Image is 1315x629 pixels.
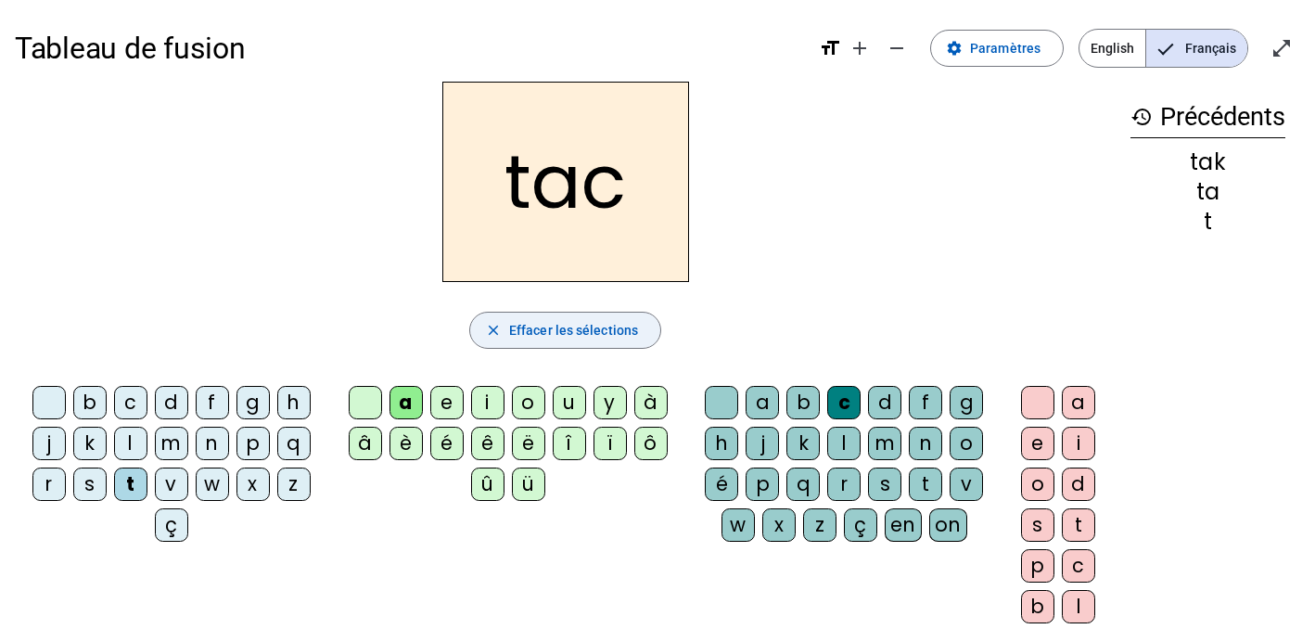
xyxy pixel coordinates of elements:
div: t [114,468,147,501]
div: h [277,386,311,419]
div: t [1062,508,1095,542]
div: ta [1130,181,1285,203]
div: j [32,427,66,460]
div: s [73,468,107,501]
mat-icon: close [485,322,502,339]
span: Paramètres [970,37,1041,59]
mat-button-toggle-group: Language selection [1079,29,1248,68]
div: x [236,468,270,501]
div: d [155,386,188,419]
div: s [868,468,901,501]
div: é [430,427,464,460]
div: z [277,468,311,501]
div: c [827,386,861,419]
div: k [786,427,820,460]
div: ë [512,427,545,460]
div: l [114,427,147,460]
div: û [471,468,504,501]
div: d [1062,468,1095,501]
div: on [929,508,967,542]
div: m [868,427,901,460]
div: o [1021,468,1054,501]
button: Effacer les sélections [469,312,661,349]
div: q [277,427,311,460]
div: ï [594,427,627,460]
div: o [512,386,545,419]
div: é [705,468,738,501]
mat-icon: remove [886,37,908,59]
button: Augmenter la taille de la police [841,30,878,67]
div: à [634,386,668,419]
div: c [1062,549,1095,583]
div: n [196,427,229,460]
div: b [786,386,820,419]
div: r [32,468,66,501]
div: d [868,386,901,419]
div: y [594,386,627,419]
button: Paramètres [930,30,1064,67]
div: ç [844,508,877,542]
div: b [1021,590,1054,623]
mat-icon: open_in_full [1270,37,1293,59]
div: e [430,386,464,419]
div: v [950,468,983,501]
div: l [827,427,861,460]
button: Entrer en plein écran [1263,30,1300,67]
div: m [155,427,188,460]
div: b [73,386,107,419]
h2: tac [442,82,689,282]
div: p [1021,549,1054,583]
mat-icon: format_size [819,37,841,59]
div: a [1062,386,1095,419]
h1: Tableau de fusion [15,19,804,78]
div: x [762,508,796,542]
div: a [389,386,423,419]
div: è [389,427,423,460]
div: i [1062,427,1095,460]
div: s [1021,508,1054,542]
mat-icon: add [849,37,871,59]
div: a [746,386,779,419]
div: ç [155,508,188,542]
div: ê [471,427,504,460]
div: tak [1130,151,1285,173]
div: u [553,386,586,419]
div: en [885,508,922,542]
div: p [746,468,779,501]
div: t [909,468,942,501]
div: r [827,468,861,501]
div: g [950,386,983,419]
div: ô [634,427,668,460]
div: w [196,468,229,501]
div: i [471,386,504,419]
div: e [1021,427,1054,460]
div: â [349,427,382,460]
div: f [196,386,229,419]
div: z [803,508,836,542]
div: l [1062,590,1095,623]
div: t [1130,211,1285,233]
div: p [236,427,270,460]
div: k [73,427,107,460]
span: Effacer les sélections [509,319,638,341]
div: î [553,427,586,460]
div: f [909,386,942,419]
div: v [155,468,188,501]
button: Diminuer la taille de la police [878,30,915,67]
div: h [705,427,738,460]
div: w [721,508,755,542]
span: English [1079,30,1145,67]
div: q [786,468,820,501]
mat-icon: history [1130,106,1153,128]
mat-icon: settings [946,40,963,57]
div: n [909,427,942,460]
div: ü [512,468,545,501]
div: g [236,386,270,419]
span: Français [1146,30,1247,67]
div: o [950,427,983,460]
h3: Précédents [1130,96,1285,138]
div: c [114,386,147,419]
div: j [746,427,779,460]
